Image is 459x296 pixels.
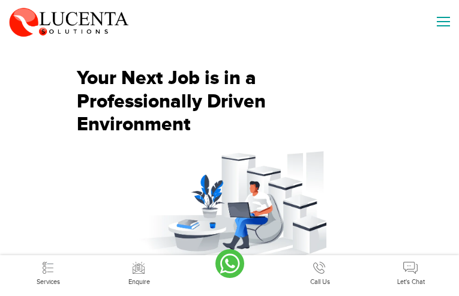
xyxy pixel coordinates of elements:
a: Enquire [94,268,184,287]
div: Call Us [275,277,365,288]
img: Lucenta Solutions [9,6,129,37]
div: Services [3,277,94,288]
a: Services [3,268,94,287]
div: Enquire [94,277,184,288]
div: Let's Chat [365,277,456,288]
a: Let's Chat [365,268,456,287]
h1: Your Next Job is in a Professionally Driven Environment [77,67,383,136]
a: Call Us [275,268,365,287]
